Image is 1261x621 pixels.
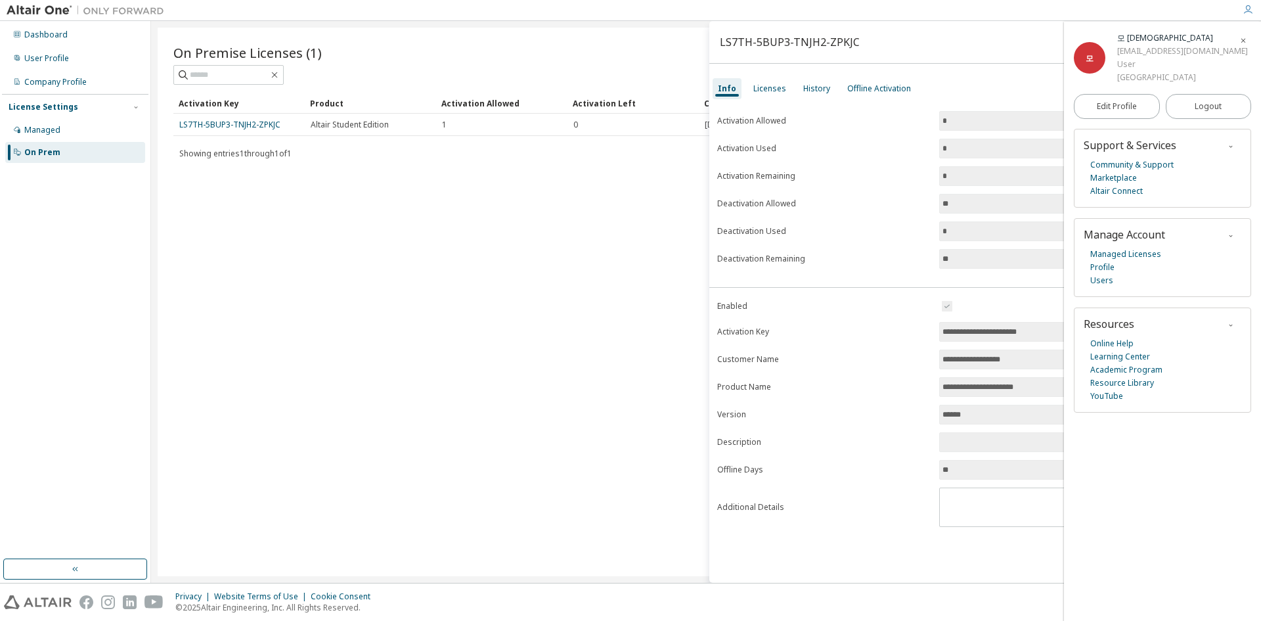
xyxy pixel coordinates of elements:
img: facebook.svg [79,595,93,609]
a: Learning Center [1090,350,1150,363]
button: Logout [1166,94,1252,119]
div: Dashboard [24,30,68,40]
a: YouTube [1090,390,1123,403]
span: 1 [442,120,447,130]
a: Online Help [1090,337,1134,350]
a: Managed Licenses [1090,248,1161,261]
div: History [803,83,830,94]
img: Altair One [7,4,171,17]
a: LS7TH-5BUP3-TNJH2-ZPKJC [179,119,280,130]
img: youtube.svg [144,595,164,609]
label: Deactivation Remaining [717,254,931,264]
p: © 2025 Altair Engineering, Inc. All Rights Reserved. [175,602,378,613]
span: Showing entries 1 through 1 of 1 [179,148,292,159]
div: Product [310,93,431,114]
div: 모 선경 [1117,32,1248,45]
label: Enabled [717,301,931,311]
label: Customer Name [717,354,931,365]
label: Description [717,437,931,448]
div: On Prem [24,147,60,158]
a: Academic Program [1090,363,1162,377]
a: Users [1090,274,1113,287]
span: Resources [1084,317,1134,331]
div: Managed [24,125,60,135]
div: License Settings [9,102,78,112]
a: Marketplace [1090,172,1137,185]
label: Activation Key [717,327,931,337]
label: Offline Days [717,465,931,475]
span: Edit Profile [1097,101,1137,112]
div: Privacy [175,591,214,602]
label: Deactivation Allowed [717,198,931,209]
label: Activation Remaining [717,171,931,181]
label: Activation Used [717,143,931,154]
div: User [1117,58,1248,71]
span: [DATE] 13:37:57 [705,120,763,130]
div: Company Profile [24,77,87,87]
label: Version [717,409,931,420]
div: [GEOGRAPHIC_DATA] [1117,71,1248,84]
span: Support & Services [1084,138,1176,152]
span: Manage Account [1084,227,1165,242]
div: Cookie Consent [311,591,378,602]
a: Community & Support [1090,158,1174,172]
div: Creation Date [704,93,1181,114]
a: Profile [1090,261,1115,274]
img: linkedin.svg [123,595,137,609]
label: Additional Details [717,502,931,513]
div: Offline Activation [847,83,911,94]
span: 모 [1086,53,1094,64]
label: Product Name [717,382,931,392]
img: instagram.svg [101,595,115,609]
div: Activation Allowed [441,93,562,114]
span: Altair Student Edition [311,120,389,130]
span: On Premise Licenses (1) [173,43,322,62]
a: Altair Connect [1090,185,1143,198]
div: Website Terms of Use [214,591,311,602]
div: [EMAIL_ADDRESS][DOMAIN_NAME] [1117,45,1248,58]
div: LS7TH-5BUP3-TNJH2-ZPKJC [720,37,860,47]
div: Activation Key [179,93,299,114]
div: Info [718,83,736,94]
span: 0 [573,120,578,130]
img: altair_logo.svg [4,595,72,609]
a: Resource Library [1090,377,1154,390]
div: Activation Left [573,93,694,114]
div: User Profile [24,53,69,64]
a: Edit Profile [1074,94,1160,119]
label: Activation Allowed [717,116,931,126]
div: Licenses [753,83,786,94]
label: Deactivation Used [717,226,931,237]
span: Logout [1195,100,1222,113]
